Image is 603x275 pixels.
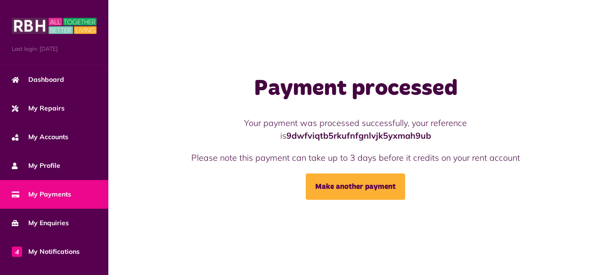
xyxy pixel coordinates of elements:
[12,103,65,113] span: My Repairs
[12,75,64,85] span: Dashboard
[188,151,523,164] p: Please note this payment can take up to 3 days before it credits on your rent account
[12,45,97,53] span: Last login: [DATE]
[188,75,523,102] h1: Payment processed
[12,132,68,142] span: My Accounts
[12,161,60,171] span: My Profile
[12,218,69,228] span: My Enquiries
[12,246,22,257] span: 4
[12,16,97,35] img: MyRBH
[12,247,80,257] span: My Notifications
[306,173,405,200] a: Make another payment
[286,130,431,141] strong: 9dwfviqtb5rkufnfgnlvjk5yxmah9ub
[188,117,523,142] p: Your payment was processed successfully, your reference is
[12,189,71,199] span: My Payments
